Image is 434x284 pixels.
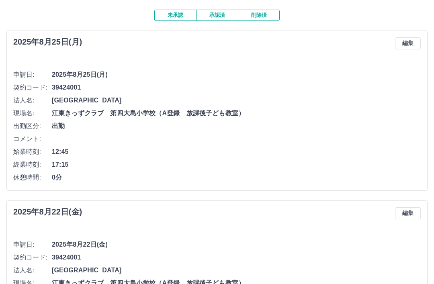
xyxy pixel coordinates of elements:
span: 契約コード: [13,83,52,92]
h3: 2025年8月22日(金) [13,207,82,217]
span: 申請日: [13,240,52,249]
span: 出勤区分: [13,121,52,131]
span: 12:45 [52,147,421,157]
span: 出勤 [52,121,421,131]
button: 編集 [395,37,421,49]
span: 0分 [52,173,421,182]
span: 17:15 [52,160,421,170]
span: 2025年8月25日(月) [52,70,421,80]
span: [GEOGRAPHIC_DATA] [52,96,421,105]
span: 始業時刻: [13,147,52,157]
span: 39424001 [52,253,421,262]
span: 現場名: [13,108,52,118]
span: 休憩時間: [13,173,52,182]
span: 法人名: [13,96,52,105]
button: 承認済 [196,10,238,21]
span: 39424001 [52,83,421,92]
span: 契約コード: [13,253,52,262]
button: 未承認 [154,10,196,21]
span: 2025年8月22日(金) [52,240,421,249]
span: 申請日: [13,70,52,80]
span: 法人名: [13,266,52,275]
span: 江東きっずクラブ 第四大島小学校（A登録 放課後子ども教室） [52,108,421,118]
button: 削除済 [238,10,280,21]
span: [GEOGRAPHIC_DATA] [52,266,421,275]
span: コメント: [13,134,52,144]
span: 終業時刻: [13,160,52,170]
h3: 2025年8月25日(月) [13,37,82,47]
button: 編集 [395,207,421,219]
